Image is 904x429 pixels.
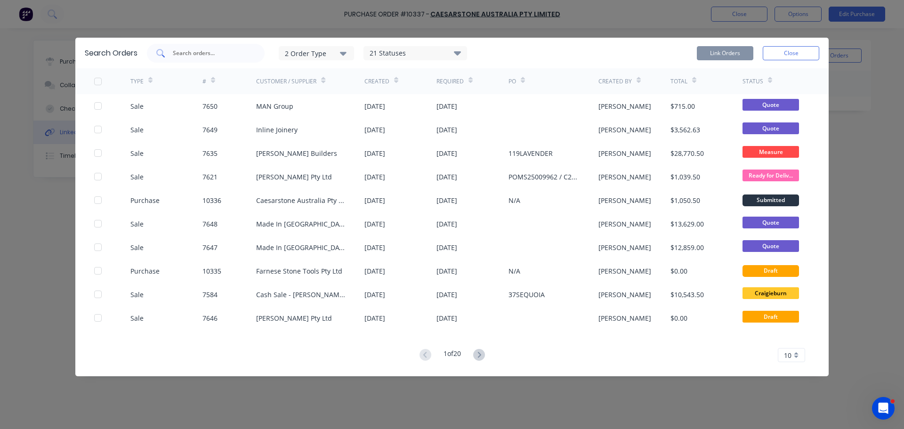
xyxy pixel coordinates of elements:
[872,397,895,420] iframe: Intercom live chat
[436,313,457,323] div: [DATE]
[202,77,206,86] div: #
[598,243,651,252] div: [PERSON_NAME]
[743,122,799,134] span: Quote
[130,148,144,158] div: Sale
[743,311,799,323] span: Draft
[743,146,799,158] span: Measure
[364,148,385,158] div: [DATE]
[364,172,385,182] div: [DATE]
[202,219,218,229] div: 7648
[743,287,799,299] span: Craigieburn
[670,195,700,205] div: $1,050.50
[202,313,218,323] div: 7646
[670,101,695,111] div: $715.00
[436,290,457,299] div: [DATE]
[172,49,250,58] input: Search orders...
[364,195,385,205] div: [DATE]
[743,77,763,86] div: Status
[436,195,457,205] div: [DATE]
[670,313,687,323] div: $0.00
[670,290,704,299] div: $10,543.50
[256,195,346,205] div: Caesarstone Australia Pty Limited
[130,290,144,299] div: Sale
[598,148,651,158] div: [PERSON_NAME]
[598,101,651,111] div: [PERSON_NAME]
[436,77,464,86] div: Required
[743,170,799,181] span: Ready for Deliv...
[279,46,354,60] button: 2 Order Type
[670,172,700,182] div: $1,039.50
[364,219,385,229] div: [DATE]
[598,290,651,299] div: [PERSON_NAME]
[364,243,385,252] div: [DATE]
[202,101,218,111] div: 7650
[670,243,704,252] div: $12,859.00
[256,125,298,135] div: Inline Joinery
[598,125,651,135] div: [PERSON_NAME]
[670,266,687,276] div: $0.00
[743,217,799,228] span: Quote
[364,266,385,276] div: [DATE]
[743,265,799,277] div: Draft
[202,148,218,158] div: 7635
[256,313,332,323] div: [PERSON_NAME] Pty Ltd
[670,77,687,86] div: Total
[598,77,632,86] div: Created By
[763,46,819,60] button: Close
[202,290,218,299] div: 7584
[256,290,346,299] div: Cash Sale - [PERSON_NAME] & [PERSON_NAME]
[256,172,332,182] div: [PERSON_NAME] Pty Ltd
[670,219,704,229] div: $13,629.00
[436,101,457,111] div: [DATE]
[364,125,385,135] div: [DATE]
[256,266,342,276] div: Farnese Stone Tools Pty Ltd
[202,266,221,276] div: 10335
[508,77,516,86] div: PO
[130,77,144,86] div: TYPE
[743,240,799,252] span: Quote
[444,348,461,362] div: 1 of 20
[130,266,160,276] div: Purchase
[436,125,457,135] div: [DATE]
[256,148,337,158] div: [PERSON_NAME] Builders
[784,350,791,360] span: 10
[598,313,651,323] div: [PERSON_NAME]
[364,290,385,299] div: [DATE]
[598,195,651,205] div: [PERSON_NAME]
[202,125,218,135] div: 7649
[508,172,580,182] div: POMS25009962 / C2502019-3
[202,195,221,205] div: 10336
[285,48,348,58] div: 2 Order Type
[598,219,651,229] div: [PERSON_NAME]
[256,219,346,229] div: Made In [GEOGRAPHIC_DATA] Kitchens
[202,243,218,252] div: 7647
[598,266,651,276] div: [PERSON_NAME]
[670,125,700,135] div: $3,562.63
[670,148,704,158] div: $28,770.50
[743,194,799,206] div: Submitted
[130,101,144,111] div: Sale
[508,290,545,299] div: 37SEQUOIA
[130,313,144,323] div: Sale
[436,266,457,276] div: [DATE]
[364,313,385,323] div: [DATE]
[598,172,651,182] div: [PERSON_NAME]
[508,266,520,276] div: N/A
[743,99,799,111] span: Quote
[202,172,218,182] div: 7621
[697,46,753,60] button: Link Orders
[85,48,137,59] div: Search Orders
[436,219,457,229] div: [DATE]
[130,219,144,229] div: Sale
[130,195,160,205] div: Purchase
[364,48,467,58] div: 21 Statuses
[256,101,293,111] div: MAN Group
[364,101,385,111] div: [DATE]
[130,125,144,135] div: Sale
[364,77,389,86] div: Created
[508,148,553,158] div: 119LAVENDER
[508,195,520,205] div: N/A
[130,243,144,252] div: Sale
[130,172,144,182] div: Sale
[256,77,316,86] div: Customer / Supplier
